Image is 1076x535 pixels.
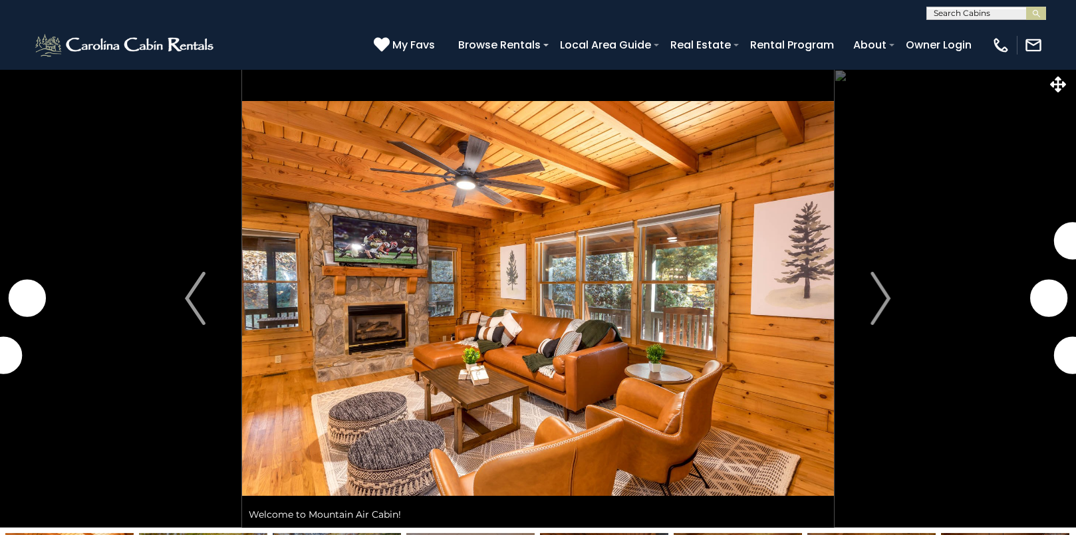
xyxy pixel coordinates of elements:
[847,33,893,56] a: About
[664,33,738,56] a: Real Estate
[148,69,242,528] button: Previous
[242,501,834,528] div: Welcome to Mountain Air Cabin!
[392,37,435,53] span: My Favs
[871,272,890,325] img: arrow
[553,33,658,56] a: Local Area Guide
[743,33,841,56] a: Rental Program
[33,32,217,58] img: White-1-2.png
[899,33,978,56] a: Owner Login
[374,37,438,54] a: My Favs
[1024,36,1043,54] img: mail-regular-white.png
[992,36,1010,54] img: phone-regular-white.png
[185,272,205,325] img: arrow
[834,69,928,528] button: Next
[452,33,547,56] a: Browse Rentals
